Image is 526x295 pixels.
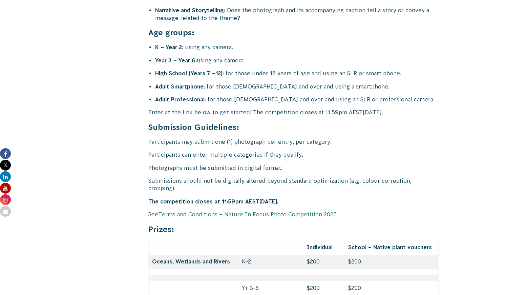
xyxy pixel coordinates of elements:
td: K-2 [238,255,303,269]
td: $200 [303,255,345,269]
a: Terms and Conditions – Nature In Focus Photo Competition 2025 [158,211,337,217]
li: using any camera. [155,57,439,64]
strong: Adult Professional [155,96,205,102]
strong: Individual [307,244,333,250]
li: : for those [DEMOGRAPHIC_DATA] and over and using an SLR or professional camera. [155,96,439,103]
p: Participants can enter multiple categories if they qualify. [148,151,439,158]
strong: K – Year 2 [155,44,182,50]
li: : for those [DEMOGRAPHIC_DATA] and over and using a smartphone. [155,83,439,90]
p: Submissions should not be digitally altered beyond standard optimization (e.g. colour correction,... [148,177,439,192]
strong: Oceans, Wetlands and Rivers [152,258,230,264]
li: : using any camera. [155,43,439,51]
li: : Does the photograph and its accompanying caption tell a story or convey a message related to th... [155,6,439,22]
p: See [148,211,439,218]
strong: Prizes: [148,225,174,234]
p: Participants may submit one (1) photograph per entry, per category. [148,138,439,145]
strong: Submission Guidelines: [148,123,239,132]
td: $200 [345,255,439,269]
p: Enter at the link below to get started! The competition closes at 11.59pm AEST[DATE]. [148,109,439,116]
p: Photographs must be submitted in digital format. [148,164,439,172]
strong: School – Native plant vouchers [348,244,432,250]
strong: Narrative and Storytelling [155,7,224,13]
strong: Year 3 – Year 6: [155,57,197,63]
strong: Adult Smartphone [155,83,204,90]
strong: High School (Years 7 –12) [155,70,223,76]
strong: Age groups: [148,28,194,37]
li: : for those under 18 years of age and using an SLR or smart phone. [155,70,439,77]
strong: The competition closes at 11:59pm AEST[DATE]. [148,198,278,204]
